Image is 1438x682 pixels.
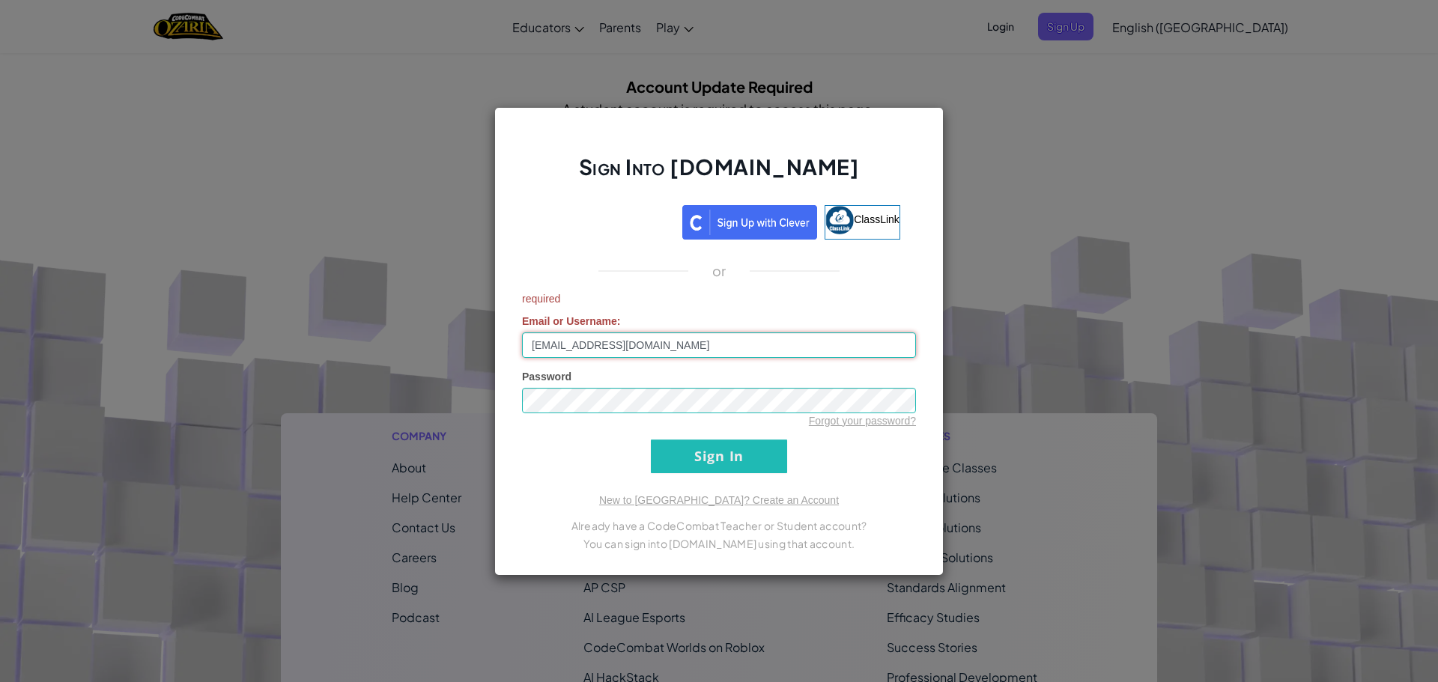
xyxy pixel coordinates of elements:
[651,439,787,473] input: Sign In
[522,291,916,306] span: required
[530,204,682,237] iframe: Sign in with Google Button
[522,517,916,535] p: Already have a CodeCombat Teacher or Student account?
[599,494,839,506] a: New to [GEOGRAPHIC_DATA]? Create an Account
[522,371,571,383] span: Password
[854,213,899,225] span: ClassLink
[522,535,916,552] p: You can sign into [DOMAIN_NAME] using that account.
[522,153,916,196] h2: Sign Into [DOMAIN_NAME]
[522,314,621,329] label: :
[825,206,854,234] img: classlink-logo-small.png
[522,315,617,327] span: Email or Username
[682,205,817,240] img: clever_sso_button@2x.png
[809,415,916,427] a: Forgot your password?
[712,262,726,280] p: or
